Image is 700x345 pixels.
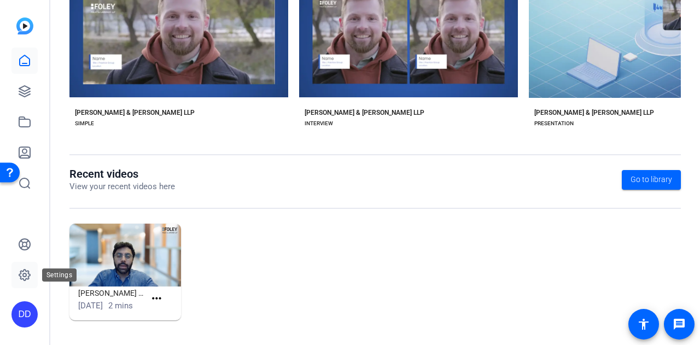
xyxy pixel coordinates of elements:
div: DD [11,301,38,328]
div: PRESENTATION [534,119,574,128]
mat-icon: more_horiz [150,292,164,306]
div: Settings [42,268,77,282]
h1: Recent videos [69,167,175,180]
div: [PERSON_NAME] & [PERSON_NAME] LLP [305,108,424,117]
div: [PERSON_NAME] & [PERSON_NAME] LLP [75,108,195,117]
div: SIMPLE [75,119,94,128]
span: [DATE] [78,301,103,311]
div: [PERSON_NAME] & [PERSON_NAME] LLP [534,108,654,117]
span: 2 mins [108,301,133,311]
img: Foley & Lardner LLP Simple (32688) [69,224,181,286]
p: View your recent videos here [69,180,175,193]
span: Go to library [631,174,672,185]
div: INTERVIEW [305,119,333,128]
mat-icon: message [673,318,686,331]
h1: [PERSON_NAME] & [PERSON_NAME] LLP Simple (32688) [78,286,145,300]
a: Go to library [622,170,681,190]
img: blue-gradient.svg [16,17,33,34]
mat-icon: accessibility [637,318,650,331]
